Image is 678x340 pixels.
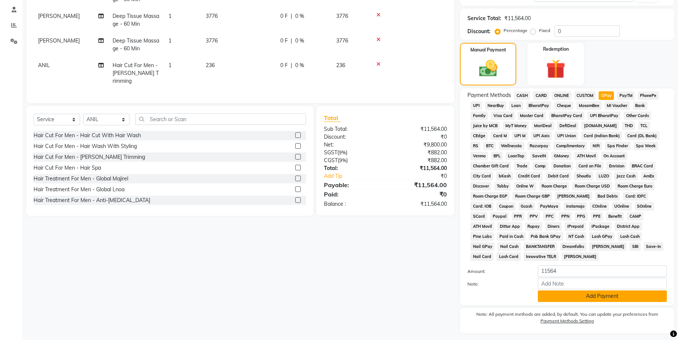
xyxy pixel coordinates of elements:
span: 0 F [280,62,288,69]
span: PPC [543,212,556,221]
span: SBI [630,242,641,251]
span: ONLINE [552,91,571,100]
div: Payable: [318,180,385,189]
span: Wellnessta [499,142,524,150]
span: LoanTap [506,152,527,160]
span: Pine Labs [470,232,494,241]
span: ATH Movil [574,152,598,160]
div: Sub Total: [318,125,385,133]
span: Card: IDFC [623,192,648,201]
label: Redemption [543,46,569,53]
span: Innovative TELR [524,252,559,261]
span: Venmo [470,152,488,160]
span: iPrepaid [565,222,586,231]
div: Service Total: [467,15,501,22]
span: SCard [470,212,487,221]
span: Nift [590,142,602,150]
span: Family [470,111,488,120]
span: PPE [591,212,603,221]
span: 1 [168,37,171,44]
span: GMoney [551,152,571,160]
div: Hair Treatment For Men - Anti-[MEDICAL_DATA] [34,196,150,204]
div: Hair Cut For Men - Hair Spa [34,164,101,172]
span: 3776 [206,37,218,44]
label: Percentage [504,27,527,34]
button: Add Payment [538,290,667,302]
div: ₹11,564.00 [385,125,452,133]
span: | [291,37,292,45]
span: 1 [168,62,171,69]
span: Other Cards [624,111,651,120]
span: SaveIN [530,152,549,160]
span: [DOMAIN_NAME] [581,122,619,130]
span: Nail GPay [470,242,495,251]
span: 0 % [295,62,304,69]
span: Card M [491,132,509,140]
span: CUSTOM [574,91,596,100]
span: Lash GPay [589,232,615,241]
span: ATH Movil [470,222,494,231]
span: Lash Cash [618,232,642,241]
span: | [291,12,292,20]
span: Chamber Gift Card [470,162,511,170]
span: BFL [491,152,503,160]
span: PayMaya [538,202,561,211]
span: Instamojo [564,202,587,211]
span: MosamBee [576,101,602,110]
span: BTC [483,142,496,150]
label: Manual Payment [470,47,506,53]
div: ( ) [318,149,385,157]
span: MariDeal [532,122,554,130]
div: Hair Treatment For Men - Global Majirel [34,175,128,183]
span: Paypal [490,212,509,221]
span: PPG [575,212,588,221]
span: Benefit [606,212,624,221]
span: bKash [496,172,513,180]
span: CARD [533,91,549,100]
div: Discount: [318,133,385,141]
span: 0 % [295,37,304,45]
div: ₹11,564.00 [504,15,531,22]
span: PPN [559,212,572,221]
span: Pnb Bank GPay [529,232,563,241]
span: 1 [168,13,171,19]
span: Paid in Cash [497,232,526,241]
span: Room Charge GBP [513,192,552,201]
span: Dreamfolks [560,242,587,251]
span: [PERSON_NAME] [589,242,627,251]
span: Cheque [554,101,573,110]
span: [PERSON_NAME] [38,37,80,44]
label: Fixed [539,27,550,34]
div: ₹0 [397,172,452,180]
div: Total: [318,164,385,172]
span: iPackage [589,222,612,231]
label: Note: [462,281,532,287]
span: AmEx [641,172,657,180]
span: Save-In [644,242,663,251]
span: UPI Union [555,132,578,140]
span: Juice by MCB [470,122,500,130]
span: District App [615,222,642,231]
span: Dittor App [497,222,522,231]
span: Master Card [518,111,546,120]
img: _cash.svg [473,58,503,79]
span: BharatPay [526,101,552,110]
span: Envision [606,162,627,170]
span: Card: IOB [470,202,493,211]
span: CAMP [627,212,643,221]
div: ₹11,564.00 [385,180,452,189]
span: Card (Indian Bank) [581,132,622,140]
span: 9% [339,157,346,163]
span: Shoutlo [574,172,593,180]
span: Card (DL Bank) [625,132,659,140]
span: BANKTANSFER [524,242,557,251]
span: Discover [470,182,491,191]
span: Rupay [525,222,542,231]
span: Diners [545,222,562,231]
div: ₹882.00 [385,157,452,164]
span: Total [324,114,341,122]
span: Bank [633,101,647,110]
div: ₹0 [385,133,452,141]
span: RS [470,142,480,150]
span: 236 [336,62,345,69]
